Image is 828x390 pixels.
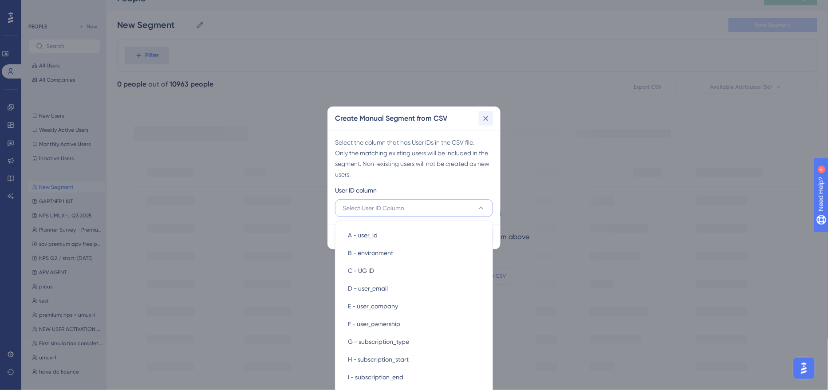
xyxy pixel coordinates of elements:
[348,248,393,258] span: B - environment
[348,336,409,347] span: G - subscription_type
[348,265,374,276] span: C - UG ID
[335,137,493,180] div: Select the column that has User IDs in the CSV file. Only the matching existing users will be inc...
[791,355,817,382] iframe: UserGuiding AI Assistant Launcher
[62,4,64,12] div: 4
[348,301,398,311] span: E - user_company
[335,185,377,196] span: User ID column
[348,283,388,294] span: D - user_email
[348,372,403,382] span: I - subscription_end
[348,354,409,365] span: H - subscription_start
[335,113,447,124] h2: Create Manual Segment from CSV
[348,230,378,240] span: A - user_id
[348,319,400,329] span: F - user_ownership
[21,2,55,13] span: Need Help?
[343,203,404,213] span: Select User ID Column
